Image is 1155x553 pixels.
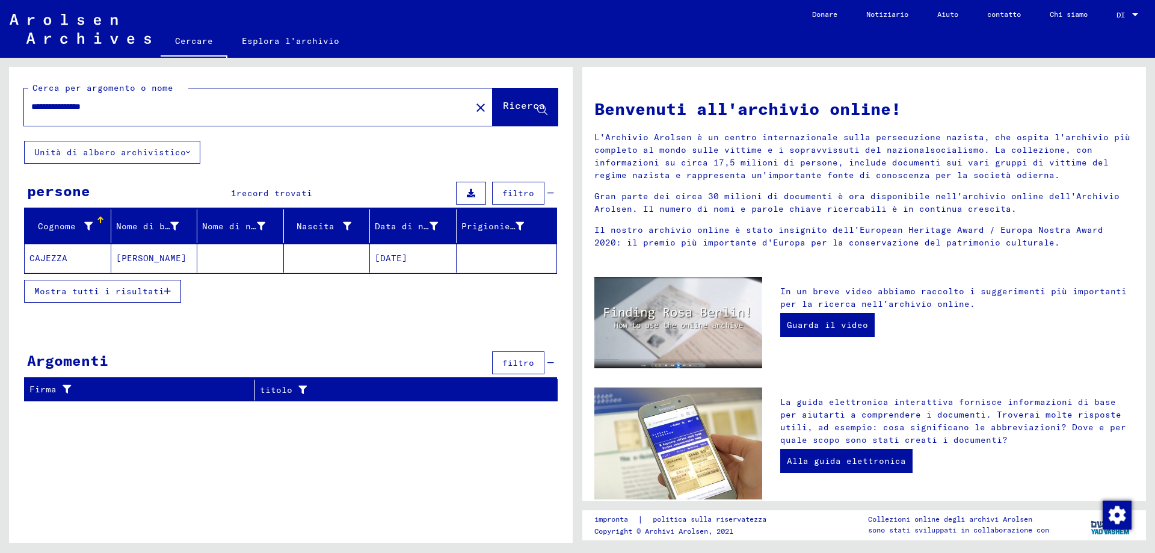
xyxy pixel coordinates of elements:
[202,221,283,232] font: Nome di nascita
[1050,10,1088,19] font: Chi siamo
[493,88,558,126] button: Ricerca
[937,10,958,19] font: Aiuto
[780,286,1127,309] font: In un breve video abbiamo raccolto i suggerimenti più importanti per la ricerca nell'archivio onl...
[780,449,913,473] a: Alla guida elettronica
[492,351,544,374] button: filtro
[161,26,227,58] a: Cercare
[594,514,628,524] font: impronta
[1103,501,1132,530] img: Modifica consenso
[643,513,781,526] a: politica sulla riservatezza
[638,514,643,525] font: |
[473,100,488,115] mat-icon: close
[594,132,1130,181] font: L'Archivio Arolsen è un centro internazionale sulla persecuzione nazista, che ospita l'archivio p...
[34,286,164,297] font: Mostra tutti i risultati
[24,280,181,303] button: Mostra tutti i risultati
[32,82,173,93] font: Cerca per argomento o nome
[780,313,875,337] a: Guarda il video
[29,217,111,236] div: Cognome
[461,217,543,236] div: Prigioniero n.
[594,277,762,368] img: video.jpg
[375,253,407,264] font: [DATE]
[260,385,292,395] font: titolo
[284,209,371,243] mat-header-cell: Nascita
[375,221,456,232] font: Data di nascita
[260,380,543,400] div: titolo
[502,188,534,199] font: filtro
[812,10,837,19] font: Donare
[787,320,868,330] font: Guarda il video
[866,10,908,19] font: Notiziario
[231,188,236,199] font: 1
[116,253,186,264] font: [PERSON_NAME]
[202,217,283,236] div: Nome di nascita
[10,14,151,44] img: Arolsen_neg.svg
[868,525,1049,534] font: sono stati sviluppati in collaborazione con
[289,217,370,236] div: Nascita
[29,380,254,400] div: Firma
[111,209,198,243] mat-header-cell: Nome di battesimo
[27,182,90,200] font: persone
[236,188,312,199] font: record trovati
[34,147,186,158] font: Unità di albero archivistico
[29,384,57,395] font: Firma
[987,10,1021,19] font: contatto
[492,182,544,205] button: filtro
[594,388,762,499] img: eguide.jpg
[868,514,1032,524] font: Collezioni online degli archivi Arolsen
[787,456,906,466] font: Alla guida elettronica
[594,191,1120,214] font: Gran parte dei circa 30 milioni di documenti è ora disponibile nell'archivio online dell'Archivio...
[242,36,339,46] font: Esplora l'archivio
[38,221,76,232] font: Cognome
[594,513,638,526] a: impronta
[375,217,456,236] div: Data di nascita
[1116,10,1125,19] font: DI
[469,95,493,119] button: Chiaro
[197,209,284,243] mat-header-cell: Nome di nascita
[116,221,208,232] font: Nome di battesimo
[653,514,766,524] font: politica sulla riservatezza
[25,209,111,243] mat-header-cell: Cognome
[116,217,197,236] div: Nome di battesimo
[24,141,200,164] button: Unità di albero archivistico
[502,357,534,368] font: filtro
[227,26,354,55] a: Esplora l'archivio
[29,253,67,264] font: CAJEZZA
[461,221,537,232] font: Prigioniero n.
[457,209,557,243] mat-header-cell: Prigioniero n.
[594,224,1103,248] font: Il nostro archivio online è stato insignito dell'European Heritage Award / Europa Nostra Award 20...
[27,351,108,369] font: Argomenti
[1088,510,1133,540] img: yv_logo.png
[503,99,545,111] font: Ricerca
[1102,500,1131,529] div: Modifica consenso
[297,221,334,232] font: Nascita
[780,397,1126,445] font: La guida elettronica interattiva fornisce informazioni di base per aiutarti a comprendere i docum...
[175,36,213,46] font: Cercare
[370,209,457,243] mat-header-cell: Data di nascita
[594,527,733,536] font: Copyright © Archivi Arolsen, 2021
[594,98,901,119] font: Benvenuti all'archivio online!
